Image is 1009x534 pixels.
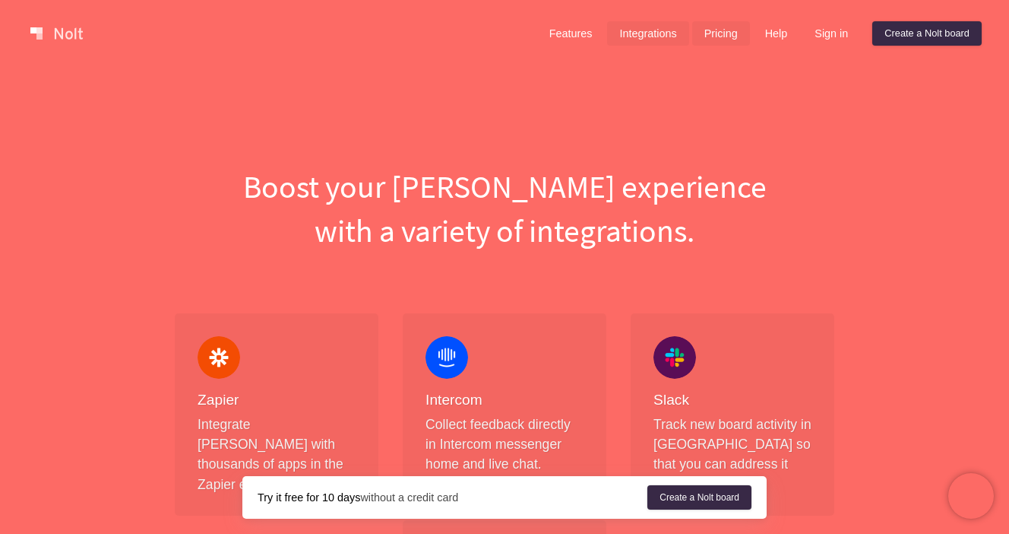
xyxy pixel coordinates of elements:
a: Integrations [607,21,688,46]
iframe: Chatra live chat [948,473,994,519]
h4: Slack [653,391,811,410]
strong: Try it free for 10 days [258,491,360,504]
a: Features [537,21,605,46]
div: without a credit card [258,490,647,505]
h1: Boost your [PERSON_NAME] experience with a variety of integrations. [163,164,846,253]
p: Collect feedback directly in Intercom messenger home and live chat. [425,415,584,475]
p: Track new board activity in [GEOGRAPHIC_DATA] so that you can address it quickly. [653,415,811,495]
a: Pricing [692,21,750,46]
h4: Intercom [425,391,584,410]
a: Create a Nolt board [647,485,751,510]
a: Help [753,21,800,46]
h4: Zapier [198,391,356,410]
p: Integrate [PERSON_NAME] with thousands of apps in the Zapier ecosystem. [198,415,356,495]
a: Sign in [802,21,860,46]
a: Create a Nolt board [872,21,982,46]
